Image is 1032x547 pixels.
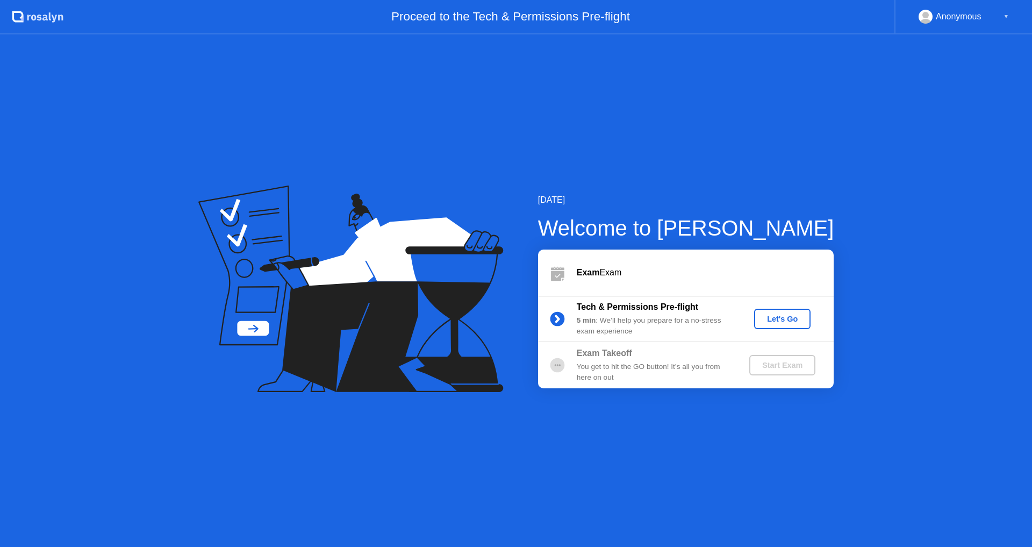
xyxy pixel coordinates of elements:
div: : We’ll help you prepare for a no-stress exam experience [577,315,732,337]
button: Let's Go [754,309,811,329]
b: Exam [577,268,600,277]
b: Tech & Permissions Pre-flight [577,302,698,311]
div: You get to hit the GO button! It’s all you from here on out [577,361,732,383]
div: Welcome to [PERSON_NAME] [538,212,834,244]
div: Exam [577,266,834,279]
b: 5 min [577,316,596,324]
div: [DATE] [538,194,834,207]
div: Let's Go [758,315,806,323]
div: ▼ [1004,10,1009,24]
b: Exam Takeoff [577,349,632,358]
div: Start Exam [754,361,811,370]
div: Anonymous [936,10,981,24]
button: Start Exam [749,355,815,375]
